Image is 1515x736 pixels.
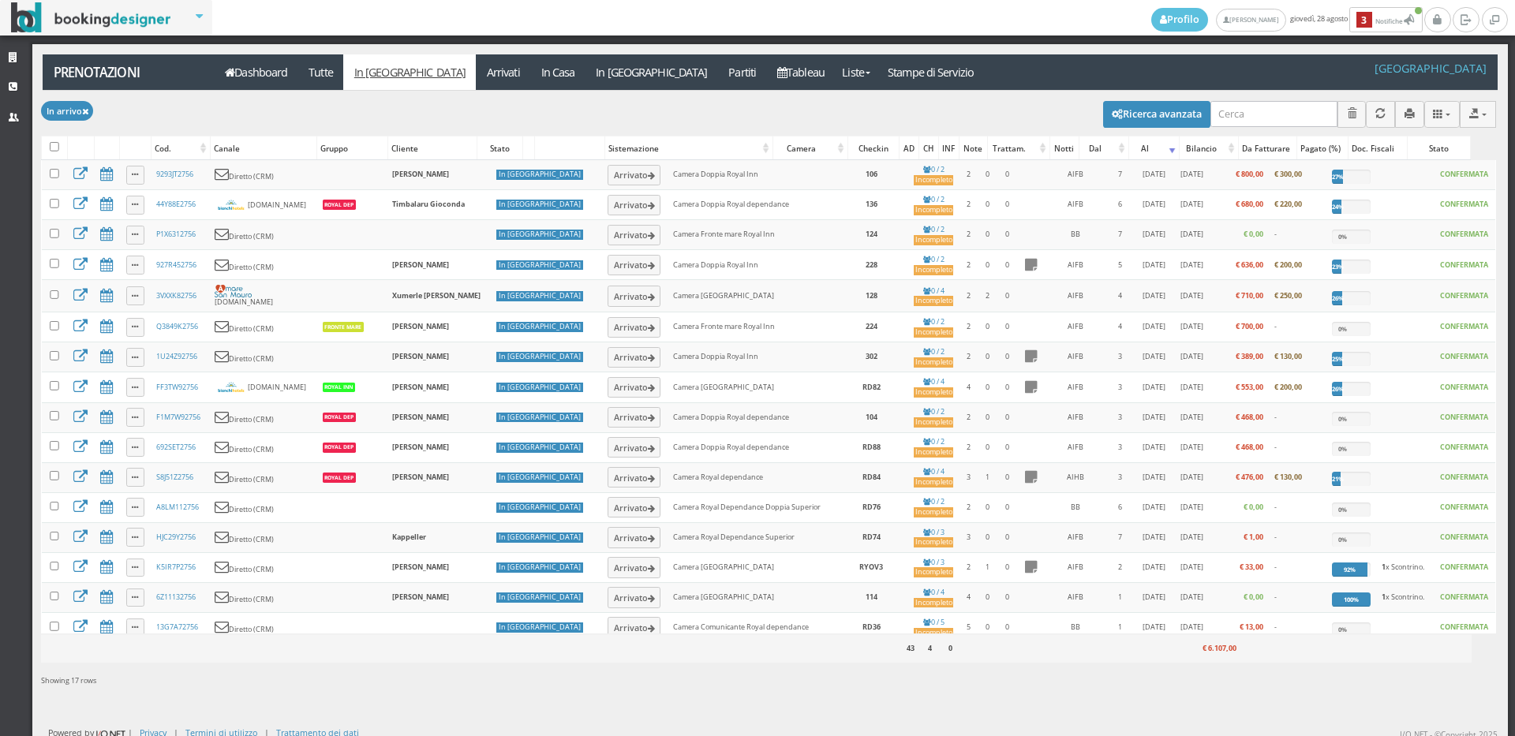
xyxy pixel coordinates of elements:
td: 2 [959,402,978,432]
button: 3Notifiche [1349,7,1423,32]
div: In [GEOGRAPHIC_DATA] [496,200,583,210]
div: In [GEOGRAPHIC_DATA] [496,260,583,271]
td: - [1269,220,1327,250]
td: 0 [978,220,997,250]
a: Stampe di Servizio [877,54,985,90]
td: 0 [997,280,1017,312]
td: AIFB [1045,312,1106,342]
a: In [GEOGRAPHIC_DATA] [343,54,476,90]
td: 0 [978,250,997,280]
div: Incompleto [914,387,953,398]
div: Incompleto [914,296,953,306]
b: € 200,00 [1274,382,1302,392]
td: Camera [GEOGRAPHIC_DATA] [668,372,834,402]
td: Camera Royal dependance [668,462,834,492]
td: 0 [997,402,1017,432]
b: € 300,00 [1274,169,1302,179]
a: 0 / 4Incompleto [914,376,953,398]
td: 3 [1106,462,1135,492]
td: 0 [997,372,1017,402]
td: [DATE] [1134,190,1173,220]
div: Incompleto [914,477,953,488]
td: AIFB [1045,432,1106,462]
button: Arrivato [608,617,660,637]
a: Liste [835,54,877,90]
b: € 710,00 [1236,290,1263,301]
b: CONFERMATA [1440,229,1488,239]
div: Note [959,137,986,159]
a: 0 / 2Incompleto [914,254,953,275]
div: In [GEOGRAPHIC_DATA] [496,413,583,423]
a: 0 / 2Incompleto [914,164,953,185]
div: 0% [1332,412,1353,426]
b: € 680,00 [1236,199,1263,209]
td: Diretto (CRM) [209,462,316,492]
td: Diretto (CRM) [209,432,316,462]
b: CONFERMATA [1440,442,1488,452]
td: 7 [1106,220,1135,250]
b: € 130,00 [1274,472,1302,482]
td: [DATE] [1134,280,1173,312]
td: 2 [959,432,978,462]
td: 1 [978,462,997,492]
td: Diretto (CRM) [209,402,316,432]
td: 2 [978,280,997,312]
div: Cliente [388,137,477,159]
a: 0 / 5Incompleto [914,617,953,638]
b: € 130,00 [1274,351,1302,361]
td: 2 [959,220,978,250]
a: 3VXXK82756 [156,290,196,301]
a: 6Z11132756 [156,592,196,602]
div: Incompleto [914,265,953,275]
td: Diretto (CRM) [209,342,316,372]
b: € 468,00 [1236,412,1263,422]
button: Arrivato [608,497,660,517]
a: Profilo [1151,8,1208,32]
button: Arrivato [608,527,660,547]
td: 3 [1106,432,1135,462]
td: AIFB [1045,280,1106,312]
td: [DATE] [1174,190,1210,220]
td: [DATE] [1134,432,1173,462]
div: AD [900,137,918,159]
td: Camera Fronte mare Royal Inn [668,312,834,342]
div: Incompleto [914,327,953,338]
b: RD84 [862,472,881,482]
td: 0 [997,432,1017,462]
div: Canale [211,137,316,159]
td: Diretto (CRM) [209,312,316,342]
b: CONFERMATA [1440,412,1488,422]
img: amaresanmauro.svg [215,285,252,297]
div: Al [1129,137,1179,159]
td: 5 [1106,250,1135,280]
a: FF3TW92756 [156,382,198,392]
a: [PERSON_NAME] [1216,9,1286,32]
button: Arrivato [608,195,660,215]
img: BookingDesigner.com [11,2,171,33]
td: AIFB [1045,402,1106,432]
img: bianchihotels.svg [215,381,248,394]
td: 2 [959,280,978,312]
div: Incompleto [914,205,953,215]
td: 2 [959,342,978,372]
td: Camera Fronte mare Royal Inn [668,220,834,250]
span: giovedì, 28 agosto [1151,7,1424,32]
div: 26% [1332,291,1342,305]
b: [PERSON_NAME] [392,351,449,361]
h4: [GEOGRAPHIC_DATA] [1375,62,1487,75]
td: 0 [997,462,1017,492]
b: [PERSON_NAME] [392,260,449,270]
b: 302 [866,351,877,361]
td: AIHB [1045,462,1106,492]
div: Incompleto [914,175,953,185]
td: [DATE] [1134,220,1173,250]
b: CONFERMATA [1440,260,1488,270]
td: 4 [959,372,978,402]
td: [DATE] [1134,342,1173,372]
a: royal inn [321,381,357,391]
button: Arrivato [608,557,660,577]
div: Gruppo [317,137,387,159]
td: 0 [978,190,997,220]
div: Checkin [848,137,899,159]
td: 4 [1106,312,1135,342]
